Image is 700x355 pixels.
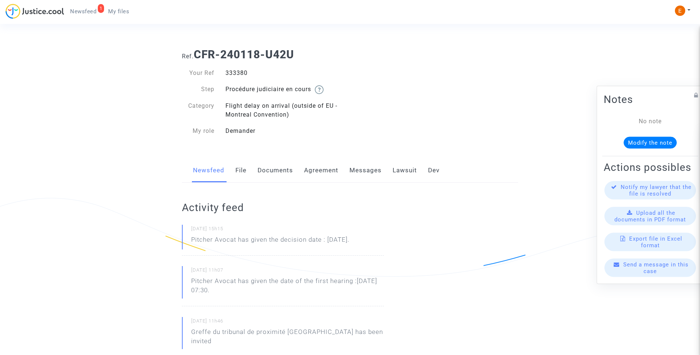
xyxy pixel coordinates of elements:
span: Newsfeed [70,8,96,15]
div: Step [176,85,220,94]
p: Greffe du tribunal de proximité [GEOGRAPHIC_DATA] has been invited [191,327,384,349]
div: 1 [98,4,104,13]
div: Category [176,101,220,119]
span: Upload all the documents in PDF format [614,210,686,223]
a: File [235,158,246,183]
a: 1Newsfeed [64,6,102,17]
div: Your Ref [176,69,220,77]
span: Export file in Excel format [629,235,682,249]
small: [DATE] 11h07 [191,267,384,276]
span: Notify my lawyer that the file is resolved [621,184,692,197]
a: Agreement [304,158,338,183]
div: My role [176,127,220,135]
small: [DATE] 11h46 [191,318,384,327]
a: Documents [258,158,293,183]
span: Ref. [182,53,194,60]
img: jc-logo.svg [6,4,64,19]
a: Newsfeed [193,158,224,183]
button: Modify the note [624,137,677,149]
h2: Notes [604,93,697,106]
p: Pitcher Avocat has given the date of the first hearing :[DATE] 07:30. [191,276,384,299]
h2: Actions possibles [604,161,697,174]
a: My files [102,6,135,17]
small: [DATE] 15h15 [191,225,384,235]
div: Procédure judiciaire en cours [220,85,350,94]
a: Messages [349,158,382,183]
div: Flight delay on arrival (outside of EU - Montreal Convention) [220,101,350,119]
div: No note [615,117,686,126]
div: 333380 [220,69,350,77]
a: Dev [428,158,439,183]
div: Demander [220,127,350,135]
b: CFR-240118-U42U [194,48,294,61]
a: Lawsuit [393,158,417,183]
h2: Activity feed [182,201,384,214]
span: My files [108,8,129,15]
img: help.svg [315,85,324,94]
p: Pitcher Avocat has given the decision date : [DATE]. [191,235,349,248]
img: ACg8ocIeiFvHKe4dA5oeRFd_CiCnuxWUEc1A2wYhRJE3TTWt=s96-c [675,6,685,16]
span: Send a message in this case [623,261,689,275]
